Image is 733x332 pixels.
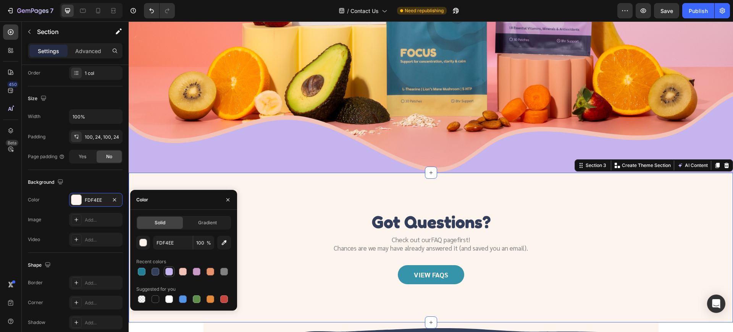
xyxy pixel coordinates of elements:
input: Eg: FFFFFF [153,236,193,249]
div: Corner [28,299,43,306]
span: Contact Us [350,7,379,15]
a: FAQ page [302,214,328,222]
div: 450 [7,81,18,87]
span: Gradient [198,219,217,226]
p: Section [37,27,100,36]
span: / [347,7,349,15]
div: Image [28,216,41,223]
div: Padding [28,133,45,140]
div: Add... [85,300,121,306]
div: Width [28,113,40,120]
button: Publish [682,3,714,18]
img: gempages_576990987239293478-9880466d-8294-4097-80e6-83827afd0e4f.svg [75,301,530,321]
span: Save [660,8,673,14]
div: Color [28,196,40,203]
div: Add... [85,217,121,223]
button: AI Content [547,139,581,149]
div: Background [28,177,65,188]
div: Add... [85,236,121,243]
iframe: Design area [129,21,733,332]
div: Order [28,70,40,76]
a: View FAQs [269,244,336,263]
p: Settings [38,47,59,55]
input: Auto [69,110,122,123]
span: Need republishing [405,7,444,14]
p: Advanced [75,47,101,55]
div: Section 3 [455,141,479,147]
div: Add... [85,319,121,326]
span: Solid [155,219,165,226]
div: Color [136,196,148,203]
span: % [207,240,211,246]
div: Suggested for you [136,286,176,293]
div: Size [28,94,48,104]
p: View FAQs [285,249,320,258]
span: No [106,153,112,160]
div: Add... [85,280,121,287]
div: Border [28,279,43,286]
p: 7 [50,6,53,15]
div: Undo/Redo [144,3,175,18]
div: Recent colors [136,258,166,265]
div: FDF4EE [85,197,107,204]
div: 100, 24, 100, 24 [85,134,121,141]
div: Open Intercom Messenger [707,295,725,313]
div: Page padding [28,153,65,160]
button: 7 [3,3,57,18]
div: Beta [6,140,18,146]
p: Check out our first! [168,214,436,222]
p: Chances are we may have already answered it (and saved you an email). [168,222,436,231]
div: Shadow [28,319,45,326]
p: Create Theme Section [493,141,542,147]
h3: got questions? [169,189,436,212]
div: Publish [689,7,708,15]
span: Yes [79,153,86,160]
div: Shape [28,260,52,270]
button: Save [654,3,679,18]
div: 1 col [85,70,121,77]
div: Video [28,236,40,243]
